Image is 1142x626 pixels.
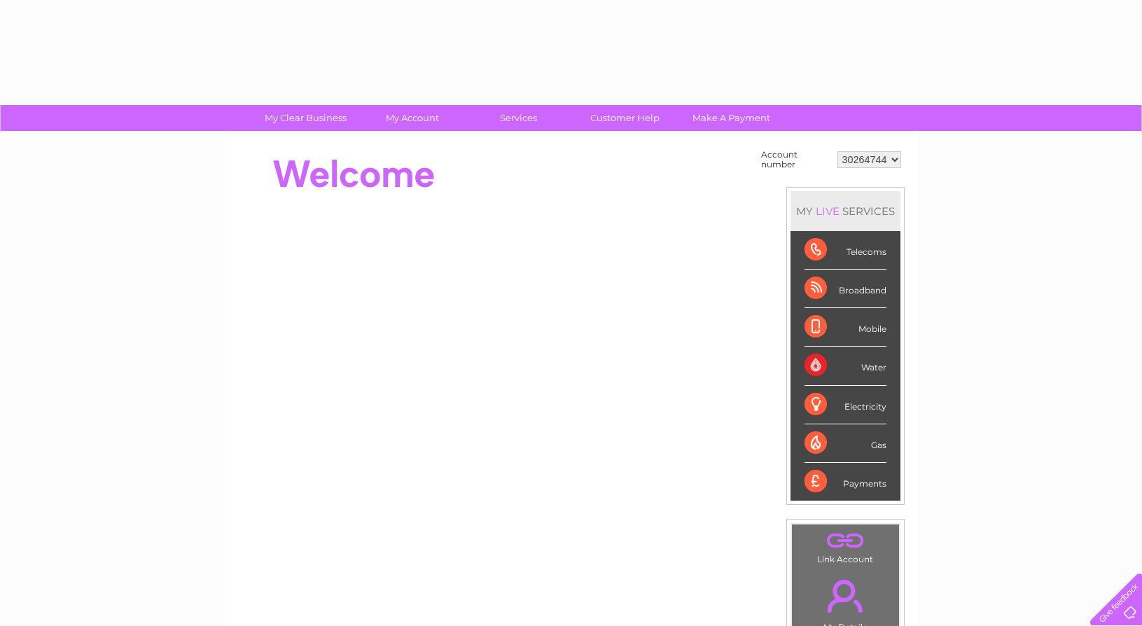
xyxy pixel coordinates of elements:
[758,146,834,173] td: Account number
[805,463,886,501] div: Payments
[791,191,900,231] div: MY SERVICES
[805,347,886,385] div: Water
[805,308,886,347] div: Mobile
[248,105,363,131] a: My Clear Business
[791,524,900,568] td: Link Account
[805,270,886,308] div: Broadband
[805,231,886,270] div: Telecoms
[567,105,683,131] a: Customer Help
[461,105,576,131] a: Services
[795,528,896,552] a: .
[805,386,886,424] div: Electricity
[354,105,470,131] a: My Account
[813,204,842,218] div: LIVE
[674,105,789,131] a: Make A Payment
[795,571,896,620] a: .
[805,424,886,463] div: Gas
